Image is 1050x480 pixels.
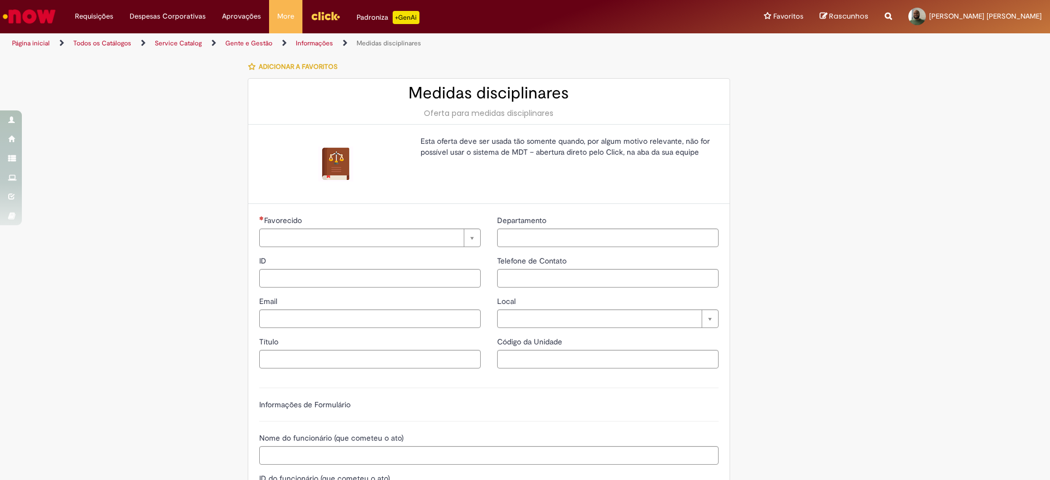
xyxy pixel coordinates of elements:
[130,11,206,22] span: Despesas Corporativas
[259,269,481,288] input: ID
[259,216,264,220] span: Necessários
[497,269,719,288] input: Telefone de Contato
[12,39,50,48] a: Página inicial
[259,309,481,328] input: Email
[497,337,564,347] span: Código da Unidade
[497,296,518,306] span: Local
[393,11,419,24] p: +GenAi
[421,136,710,157] p: Esta oferta deve ser usada tão somente quando, por algum motivo relevante, não for possível usar ...
[259,84,719,102] h2: Medidas disciplinares
[259,296,279,306] span: Email
[929,11,1042,21] span: [PERSON_NAME] [PERSON_NAME]
[8,33,692,54] ul: Trilhas de página
[497,229,719,247] input: Departamento
[311,8,340,24] img: click_logo_yellow_360x200.png
[259,62,337,71] span: Adicionar a Favoritos
[773,11,803,22] span: Favoritos
[248,55,343,78] button: Adicionar a Favoritos
[259,400,351,409] label: Informações de Formulário
[497,215,549,225] span: Departamento
[259,337,281,347] span: Título
[259,108,719,119] div: Oferta para medidas disciplinares
[259,433,406,443] span: Nome do funcionário (que cometeu o ato)
[73,39,131,48] a: Todos os Catálogos
[277,11,294,22] span: More
[497,350,719,368] input: Código da Unidade
[829,11,868,21] span: Rascunhos
[1,5,57,27] img: ServiceNow
[259,256,269,266] span: ID
[75,11,113,22] span: Requisições
[497,309,719,328] a: Limpar campo Local
[155,39,202,48] a: Service Catalog
[318,147,353,182] img: Medidas disciplinares
[222,11,261,22] span: Aprovações
[225,39,272,48] a: Gente e Gestão
[264,215,304,225] span: Necessários - Favorecido
[259,229,481,247] a: Limpar campo Favorecido
[296,39,333,48] a: Informações
[357,39,421,48] a: Medidas disciplinares
[497,256,569,266] span: Telefone de Contato
[259,350,481,368] input: Título
[357,11,419,24] div: Padroniza
[259,446,719,465] input: Nome do funcionário (que cometeu o ato)
[820,11,868,22] a: Rascunhos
